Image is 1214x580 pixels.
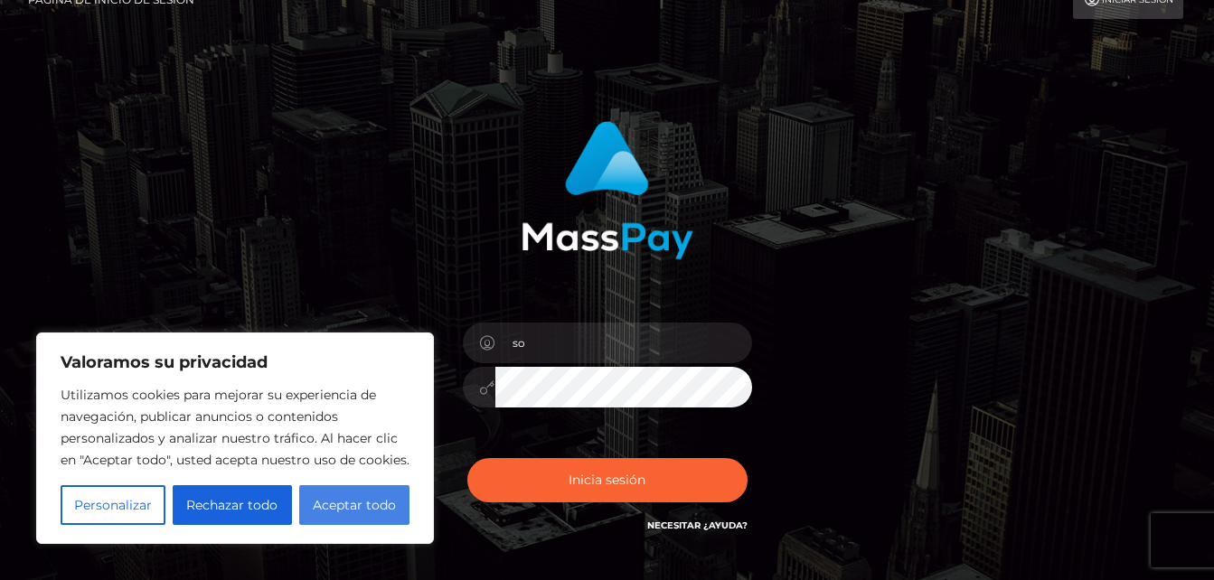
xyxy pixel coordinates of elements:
button: Inicia sesión [467,458,748,502]
p: Valoramos su privacidad [61,351,409,373]
input: Nombre de usuario... [495,323,752,363]
div: Valoramos su privacidad [36,332,434,544]
p: Utilizamos cookies para mejorar su experiencia de navegación, publicar anuncios o contenidos pers... [61,384,409,471]
img: Inicio de sesión de MassPay [522,121,693,259]
button: Rechazar todo [173,485,291,525]
a: Necesitar ¿Ayuda? [647,519,748,531]
button: Personalizar [61,485,165,525]
button: Aceptar todo [299,485,409,525]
